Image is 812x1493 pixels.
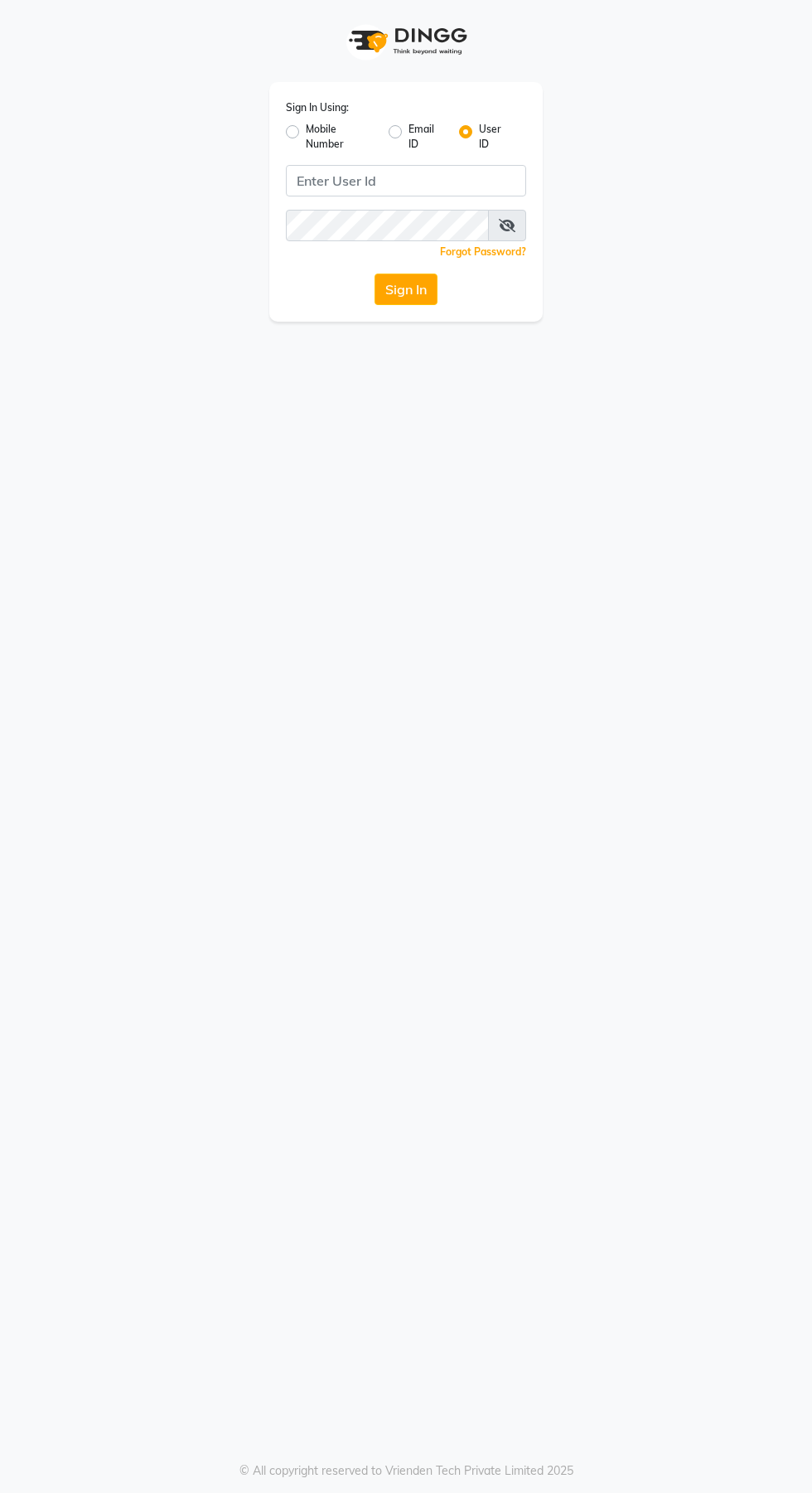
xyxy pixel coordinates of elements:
img: logo1.svg [340,17,472,65]
button: Sign In [375,274,437,305]
input: Username [286,165,526,196]
a: Forgot Password? [440,245,526,258]
input: Username [286,210,489,241]
label: Email ID [408,122,446,152]
label: User ID [479,122,513,152]
label: Sign In Using: [286,100,349,115]
label: Mobile Number [306,122,375,152]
